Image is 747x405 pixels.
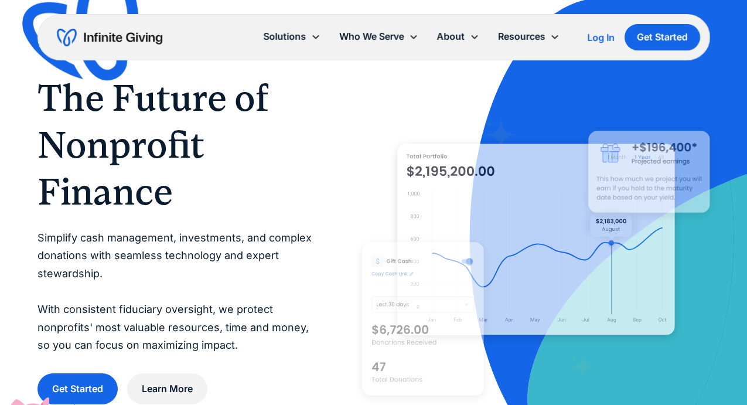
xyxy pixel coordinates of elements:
[263,29,306,45] div: Solutions
[624,24,700,50] a: Get Started
[329,24,427,49] div: Who We Serve
[587,33,615,42] div: Log In
[488,24,568,49] div: Resources
[497,29,545,45] div: Resources
[427,24,488,49] div: About
[254,24,329,49] div: Solutions
[57,28,162,47] a: home
[587,30,615,45] a: Log In
[436,29,465,45] div: About
[37,373,118,404] a: Get Started
[37,229,315,355] p: Simplify cash management, investments, and complex donations with seamless technology and expert ...
[362,242,484,396] img: donation software for nonprofits
[339,29,404,45] div: Who We Serve
[397,144,675,336] img: nonprofit donation platform
[127,373,207,404] a: Learn More
[37,74,315,215] h1: The Future of Nonprofit Finance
